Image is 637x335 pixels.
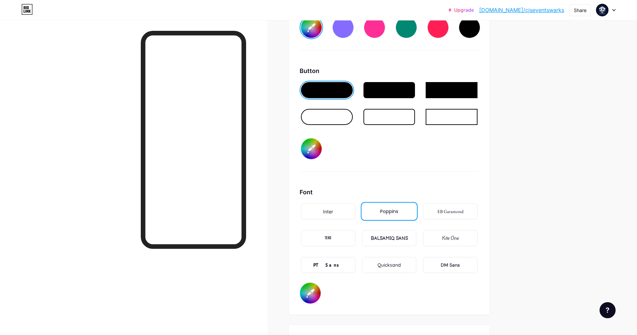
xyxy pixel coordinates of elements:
div: Button [300,66,479,75]
div: DM Sans [441,262,460,269]
div: Share [574,7,587,14]
a: [DOMAIN_NAME]/cjseventswarks [479,6,564,14]
img: cjseventswarks [596,4,609,16]
div: Font [300,188,479,197]
div: Inter [323,208,333,215]
div: EB Garamond [437,208,463,215]
div: TEKO [325,235,331,242]
a: Upgrade [448,7,474,13]
div: Poppins [380,208,398,215]
div: Kite One [442,235,459,242]
div: PT Sans [313,262,343,269]
div: Quicksand [378,262,401,269]
div: BALSAMIQ SANS [371,235,408,242]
